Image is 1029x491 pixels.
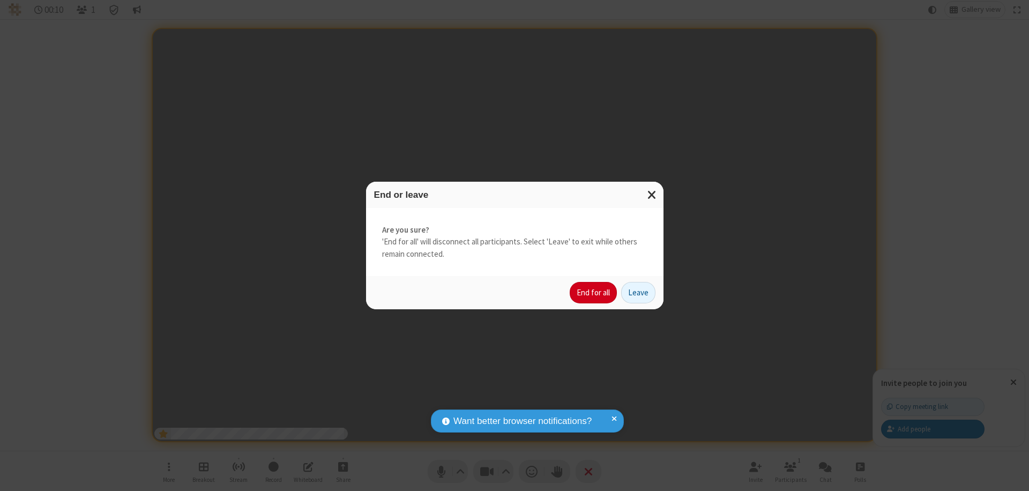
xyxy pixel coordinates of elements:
button: Close modal [641,182,663,208]
span: Want better browser notifications? [453,414,592,428]
div: 'End for all' will disconnect all participants. Select 'Leave' to exit while others remain connec... [366,208,663,277]
h3: End or leave [374,190,655,200]
button: End for all [570,282,617,303]
button: Leave [621,282,655,303]
strong: Are you sure? [382,224,647,236]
